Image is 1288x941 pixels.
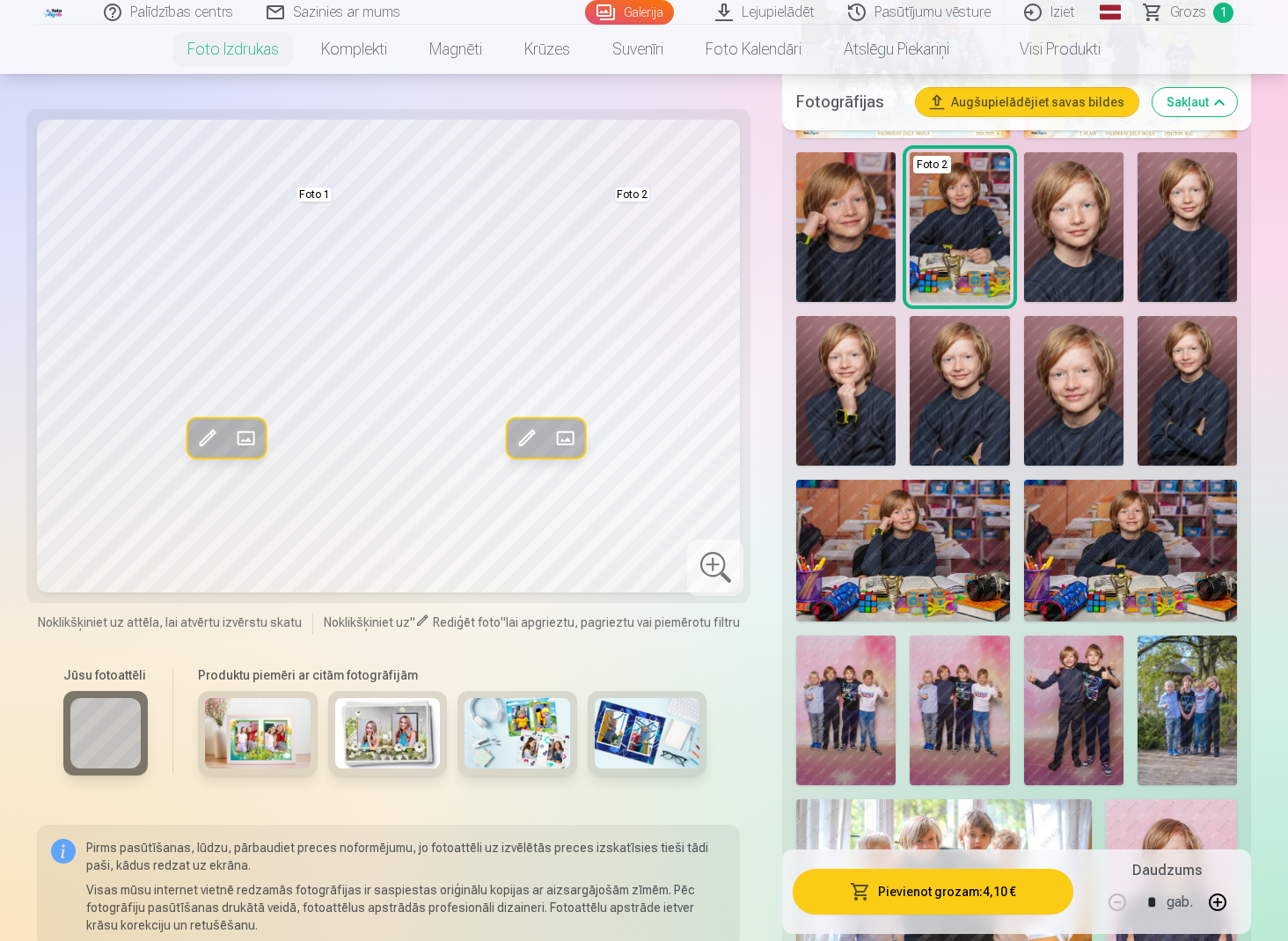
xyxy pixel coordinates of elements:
div: Foto 2 [913,156,951,173]
a: Suvenīri [591,25,684,74]
a: Krūzes [503,25,591,74]
span: 1 [1213,3,1233,23]
div: gab. [1167,881,1193,923]
p: Pirms pasūtīšanas, lūdzu, pārbaudiet preces noformējumu, jo fotoattēli uz izvēlētās preces izskat... [86,839,726,874]
img: /fa1 [44,7,63,18]
a: Magnēti [408,25,503,74]
a: Foto kalendāri [684,25,823,74]
span: " [501,615,506,629]
h5: Daudzums [1132,860,1202,881]
span: Noklikšķiniet uz attēla, lai atvērtu izvērstu skatu [38,614,302,631]
span: " [410,615,415,629]
p: Visas mūsu internet vietnē redzamās fotogrāfijas ir saspiestas oriģinālu kopijas ar aizsargājošām... [86,881,726,934]
a: Atslēgu piekariņi [823,25,970,74]
button: Augšupielādējiet savas bildes [916,88,1138,116]
a: Komplekti [300,25,408,74]
span: Rediģēt foto [433,615,501,629]
h6: Jūsu fotoattēli [63,666,148,684]
button: Pievienot grozam:4,10 € [793,869,1073,915]
span: Noklikšķiniet uz [324,615,410,629]
button: Sakļaut [1153,88,1237,116]
a: Foto izdrukas [166,25,300,74]
h6: Produktu piemēri ar citām fotogrāfijām [191,666,714,684]
span: lai apgrieztu, pagrieztu vai piemērotu filtru [506,615,740,629]
span: Grozs [1170,2,1206,23]
a: Visi produkti [970,25,1122,74]
h5: Fotogrāfijas [796,90,902,114]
